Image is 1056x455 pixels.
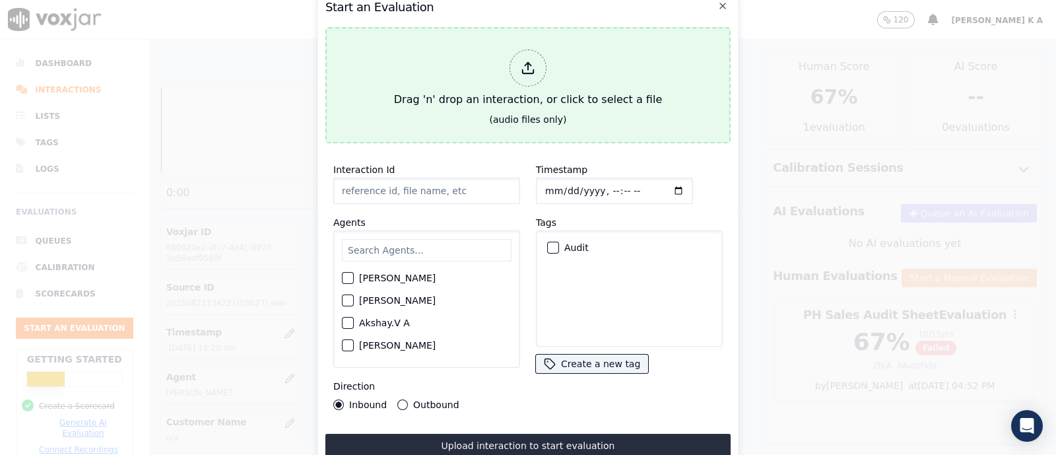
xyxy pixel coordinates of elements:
button: Create a new tag [536,355,648,373]
label: Agents [333,217,366,228]
label: Outbound [413,400,459,409]
label: [PERSON_NAME] [359,296,436,305]
input: Search Agents... [342,239,511,262]
label: Timestamp [536,164,587,175]
label: Inbound [349,400,387,409]
label: [PERSON_NAME] [359,273,436,283]
div: (audio files only) [490,113,567,126]
label: Audit [564,243,589,252]
label: Akshay.V A [359,318,410,328]
button: Drag 'n' drop an interaction, or click to select a file (audio files only) [325,27,731,143]
input: reference id, file name, etc [333,178,520,204]
div: Open Intercom Messenger [1011,410,1043,442]
label: [PERSON_NAME] [359,341,436,350]
label: Interaction Id [333,164,395,175]
label: Direction [333,381,375,392]
label: Tags [536,217,556,228]
div: Drag 'n' drop an interaction, or click to select a file [389,44,667,113]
